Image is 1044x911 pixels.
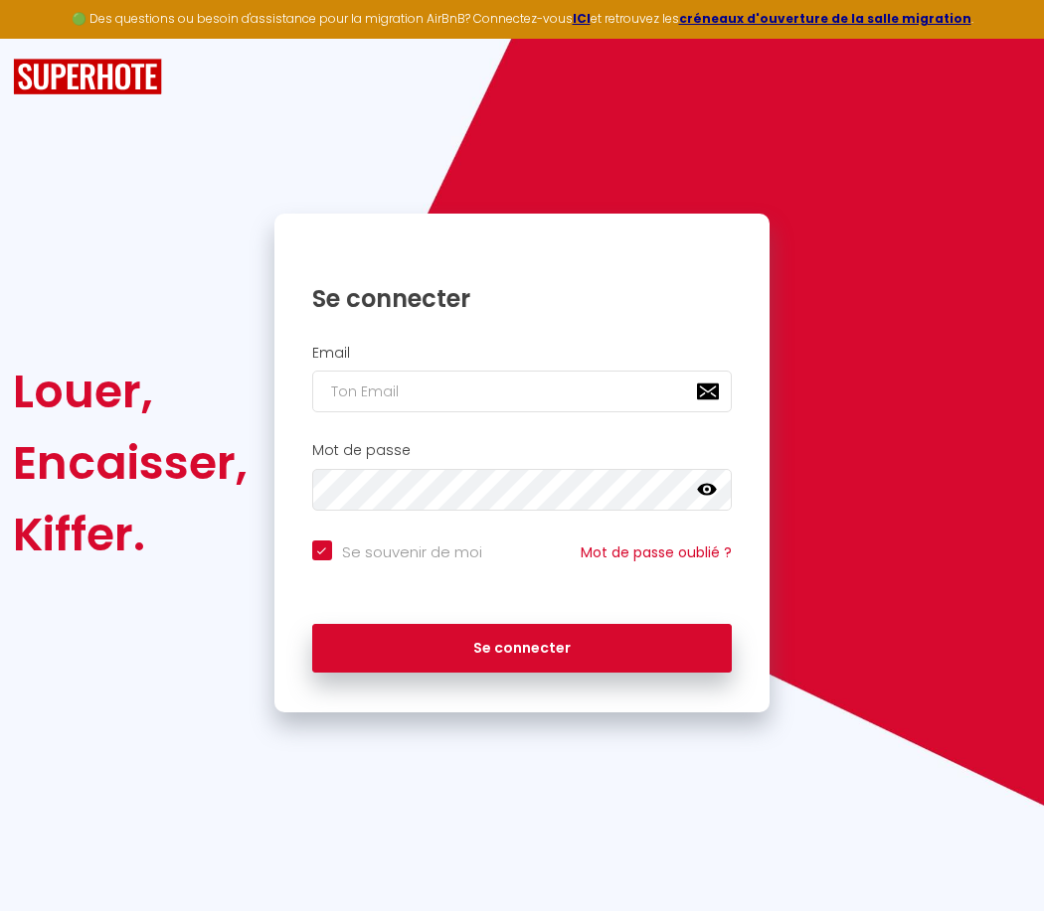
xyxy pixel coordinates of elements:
a: créneaux d'ouverture de la salle migration [679,10,971,27]
a: ICI [573,10,591,27]
div: Encaisser, [13,427,248,499]
h1: Se connecter [312,283,733,314]
button: Se connecter [312,624,733,674]
h2: Email [312,345,733,362]
div: Louer, [13,356,248,427]
a: Mot de passe oublié ? [581,542,732,562]
div: Kiffer. [13,499,248,570]
img: SuperHote logo [13,59,162,95]
h2: Mot de passe [312,442,733,459]
input: Ton Email [312,371,733,412]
